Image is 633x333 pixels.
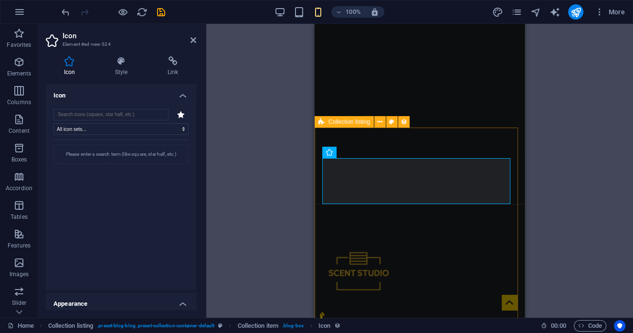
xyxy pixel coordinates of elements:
i: Save (Ctrl+S) [156,7,167,18]
i: AI Writer [549,7,560,18]
button: reload [136,6,148,18]
span: 00 00 [551,320,566,332]
button: Click here to leave preview mode and continue editing [117,6,128,18]
h4: Link [149,56,196,76]
i: On resize automatically adjust zoom level to fit chosen device. [370,8,379,16]
button: save [155,6,167,18]
h4: Icon [46,56,97,76]
button: pages [511,6,522,18]
h6: 100% [346,6,361,18]
h6: Session time [541,320,566,332]
div: Star (IcoFont) [173,109,189,120]
button: navigator [530,6,541,18]
h4: Icon [46,84,196,101]
p: Favorites [7,41,31,49]
p: Accordion [6,184,32,192]
p: Columns [7,98,31,106]
i: Navigator [530,7,541,18]
nav: breadcrumb [48,320,341,332]
p: Tables [11,213,28,221]
span: Collection listing [328,119,370,125]
button: 100% [331,6,365,18]
span: . blog-box [282,320,304,332]
span: . preset-blog-blog .preset-collection-container-default [97,320,214,332]
button: Usercentrics [614,320,625,332]
button: design [492,6,503,18]
button: text_generator [549,6,560,18]
span: More [595,7,625,17]
p: Content [9,127,30,135]
i: Reload page [137,7,148,18]
input: Search icons (square, star half, etc.) [53,109,169,120]
span: Click to select. Double-click to edit [238,320,278,332]
i: This element can be bound to a collection field [334,322,340,329]
h4: Style [97,56,149,76]
h4: Appearance [46,292,196,310]
button: Code [574,320,606,332]
span: Click to select. Double-click to edit [318,320,330,332]
i: This element is a customizable preset [218,323,222,328]
i: Pages (Ctrl+Alt+S) [511,7,522,18]
span: Code [578,320,602,332]
i: Design (Ctrl+Alt+Y) [492,7,503,18]
button: More [591,4,629,20]
a: Click to cancel selection. Double-click to open Pages [8,320,34,332]
p: Images [10,270,29,278]
p: Slider [12,299,27,307]
i: Undo: Add element (Ctrl+Z) [60,7,71,18]
i: Publish [570,7,581,18]
span: : [558,322,559,329]
button: publish [568,4,583,20]
h2: Icon [63,32,196,40]
button: undo [60,6,71,18]
span: Click to select. Double-click to edit [48,320,94,332]
div: Please enter a search term (like square, star half, etc.) [53,145,189,164]
p: Features [8,242,31,249]
p: Elements [7,70,32,77]
p: Boxes [11,156,27,163]
h3: Element #ed-new-524 [63,40,177,49]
